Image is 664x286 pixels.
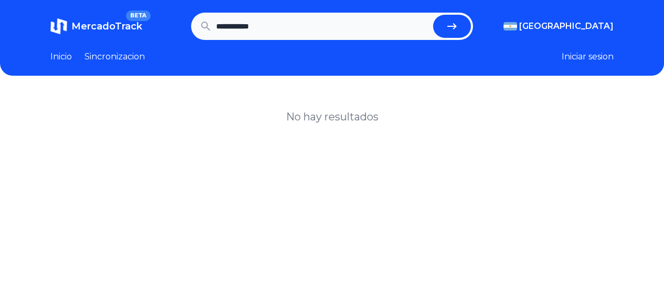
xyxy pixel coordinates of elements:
[503,22,517,30] img: Argentina
[50,18,142,35] a: MercadoTrackBETA
[71,21,142,32] span: MercadoTrack
[503,20,614,33] button: [GEOGRAPHIC_DATA]
[85,50,145,63] a: Sincronizacion
[562,50,614,63] button: Iniciar sesion
[519,20,614,33] span: [GEOGRAPHIC_DATA]
[50,50,72,63] a: Inicio
[126,11,151,21] span: BETA
[286,109,378,124] h1: No hay resultados
[50,18,67,35] img: MercadoTrack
